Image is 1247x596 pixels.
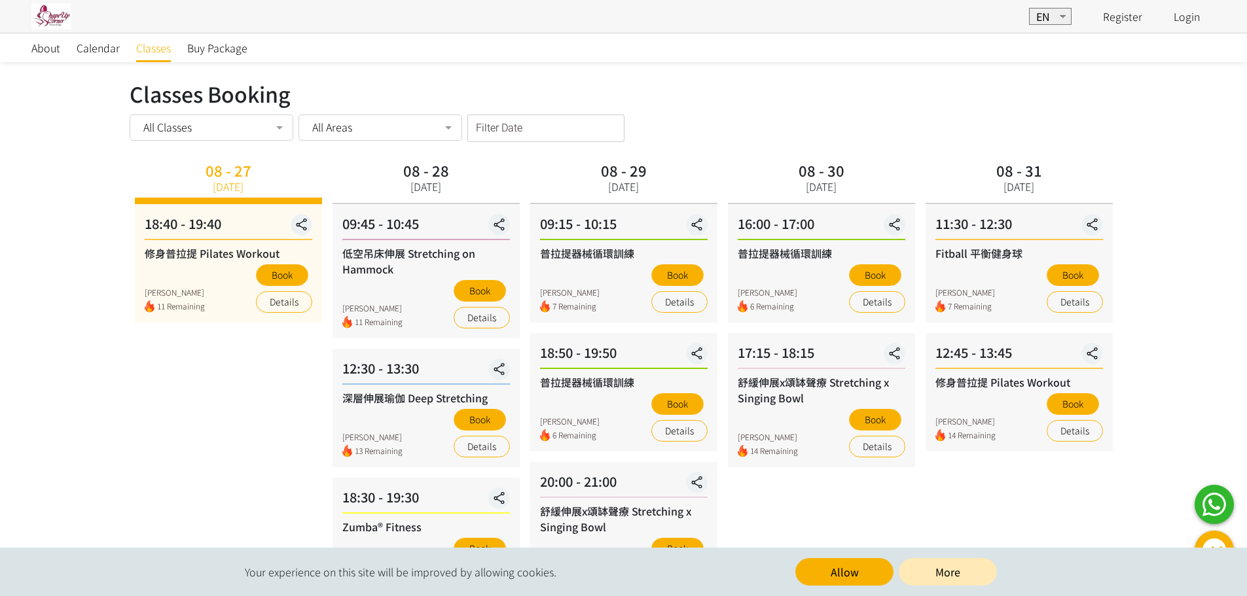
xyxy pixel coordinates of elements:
button: Book [1047,264,1099,286]
a: More [899,558,997,586]
img: fire.png [540,300,550,313]
span: Classes [136,40,171,56]
a: Details [454,307,510,328]
div: 08 - 30 [799,163,844,177]
div: [PERSON_NAME] [342,302,403,314]
button: Book [849,409,901,430]
div: Zumba® Fitness [342,519,510,535]
span: Your experience on this site will be improved by allowing cookies. [245,564,556,580]
input: Filter Date [467,114,624,142]
div: [DATE] [410,179,441,194]
span: 11 Remaining [355,316,403,328]
span: All Areas [312,120,352,133]
button: Book [1047,393,1099,415]
a: Details [1047,420,1103,442]
span: 13 Remaining [355,445,403,457]
div: [PERSON_NAME] [935,287,995,298]
img: fire.png [342,445,352,457]
div: [DATE] [806,179,837,194]
div: Fitball 平衡健身球 [935,245,1103,261]
div: 深層伸展瑜伽 Deep Stretching [342,390,510,406]
span: 7 Remaining [948,300,995,313]
div: [PERSON_NAME] [342,431,403,443]
div: 12:45 - 13:45 [935,343,1103,369]
div: 08 - 29 [601,163,647,177]
div: 18:50 - 19:50 [540,343,708,369]
div: 16:00 - 17:00 [738,214,905,240]
div: [DATE] [213,179,244,194]
div: 低空吊床伸展 Stretching on Hammock [342,245,510,277]
a: Register [1103,9,1142,24]
a: Details [651,291,708,313]
div: [PERSON_NAME] [540,287,600,298]
div: [PERSON_NAME] [738,431,798,443]
a: About [31,33,60,62]
a: Details [256,291,312,313]
button: Book [454,280,506,302]
span: 7 Remaining [552,300,600,313]
div: 08 - 27 [206,163,251,177]
div: 修身普拉提 Pilates Workout [935,374,1103,390]
span: 6 Remaining [750,300,797,313]
img: fire.png [935,429,945,442]
button: Book [454,409,506,430]
div: [PERSON_NAME] [935,415,996,427]
span: 6 Remaining [552,429,600,442]
a: Details [454,436,510,457]
div: [PERSON_NAME] [540,415,600,427]
div: [PERSON_NAME] [145,287,205,298]
div: 普拉提器械循環訓練 [540,245,708,261]
img: fire.png [935,300,945,313]
div: 普拉提器械循環訓練 [738,245,905,261]
button: Book [454,538,506,559]
div: [DATE] [608,179,639,194]
a: Calendar [77,33,120,62]
a: Details [651,420,708,442]
div: 11:30 - 12:30 [935,214,1103,240]
div: 09:15 - 10:15 [540,214,708,240]
div: 普拉提器械循環訓練 [540,374,708,390]
img: fire.png [738,300,748,313]
div: 舒緩伸展x頌缽聲療 Stretching x Singing Bowl [738,374,905,406]
img: fire.png [145,300,154,313]
span: 14 Remaining [948,429,996,442]
div: 20:00 - 21:00 [540,472,708,498]
img: fire.png [540,429,550,442]
div: 18:30 - 19:30 [342,487,510,514]
span: Calendar [77,40,120,56]
span: All Classes [143,120,192,133]
span: 11 Remaining [157,300,205,313]
button: Book [849,264,901,286]
div: 12:30 - 13:30 [342,359,510,385]
img: pwrjsa6bwyY3YIpa3AKFwK20yMmKifvYlaMXwTp1.jpg [31,3,71,29]
button: Book [651,393,704,415]
div: [DATE] [1003,179,1034,194]
div: 18:40 - 19:40 [145,214,312,240]
div: 17:15 - 18:15 [738,343,905,369]
div: 舒緩伸展x頌缽聲療 Stretching x Singing Bowl [540,503,708,535]
img: fire.png [738,445,748,457]
button: Book [651,264,704,286]
a: Details [849,436,905,457]
div: 09:45 - 10:45 [342,214,510,240]
a: Details [849,291,905,313]
div: 08 - 31 [996,163,1042,177]
a: Details [1047,291,1103,313]
span: Buy Package [187,40,247,56]
button: Book [651,538,704,559]
div: Classes Booking [130,78,1118,109]
button: Allow [795,558,894,586]
button: Book [256,264,308,286]
a: Classes [136,33,171,62]
span: 14 Remaining [750,445,798,457]
div: [PERSON_NAME] [738,287,797,298]
div: 08 - 28 [403,163,449,177]
a: Buy Package [187,33,247,62]
div: 修身普拉提 Pilates Workout [145,245,312,261]
a: Login [1174,9,1200,24]
img: fire.png [342,316,352,328]
span: About [31,40,60,56]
